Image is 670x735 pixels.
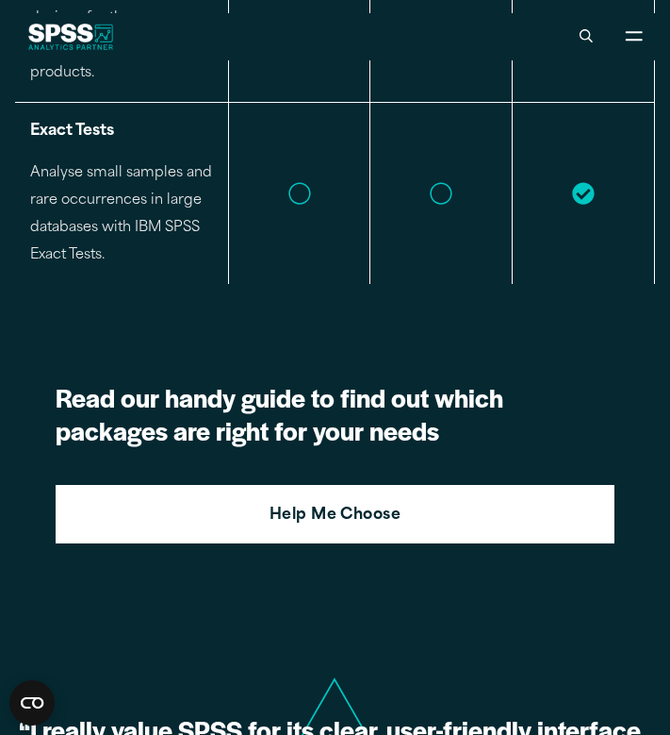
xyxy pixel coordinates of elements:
h2: Read our handy guide to find out which packages are right for your needs [56,381,614,449]
strong: Help Me Choose [270,504,401,528]
a: Help Me Choose [56,485,614,543]
img: SPSS White Logo [28,24,114,50]
p: Analyse small samples and rare occurrences in large databases with IBM SPSS Exact Tests. [30,160,213,269]
p: Exact Tests [30,118,213,145]
button: Open CMP widget [9,680,55,726]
